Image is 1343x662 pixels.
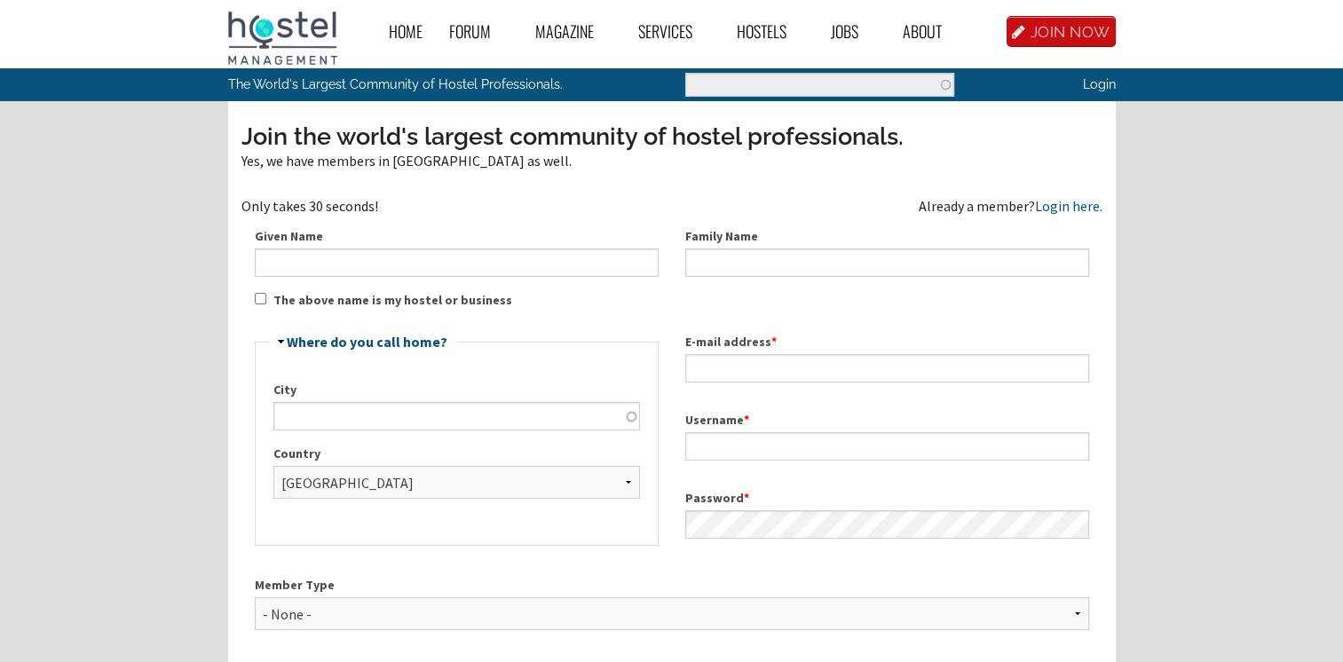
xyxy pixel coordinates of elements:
span: This field is required. [744,490,749,506]
div: Only takes 30 seconds! [241,199,672,213]
a: Home [375,12,436,51]
div: Yes, we have members in [GEOGRAPHIC_DATA] as well. [241,154,1102,168]
span: This field is required. [744,412,749,428]
p: The World's Largest Community of Hostel Professionals. [228,68,598,100]
h3: Join the world's largest community of hostel professionals. [241,120,1102,154]
a: Jobs [818,12,889,51]
label: Family Name [685,227,1089,246]
span: This field is required. [771,334,777,350]
a: Where do you call home? [287,333,447,351]
label: Member Type [255,576,1089,595]
a: Magazine [522,12,625,51]
a: Services [625,12,723,51]
label: Given Name [255,227,659,246]
a: Hostels [723,12,818,51]
input: Enter the terms you wish to search for. [685,73,954,97]
label: Country [273,445,640,463]
label: Username [685,411,1089,430]
img: Hostel Management Home [228,12,337,65]
a: About [889,12,973,51]
a: JOIN NOW [1007,16,1116,47]
a: Login [1082,76,1115,91]
label: Password [685,489,1089,508]
a: Login here. [1035,197,1102,215]
a: Forum [436,12,522,51]
label: The above name is my hostel or business [273,291,512,310]
input: Spaces are allowed; punctuation is not allowed except for periods, hyphens, apostrophes, and unde... [685,432,1089,461]
input: A valid e-mail address. All e-mails from the system will be sent to this address. The e-mail addr... [685,354,1089,382]
label: City [273,381,640,399]
label: E-mail address [685,333,1089,351]
div: Already a member? [919,199,1102,213]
